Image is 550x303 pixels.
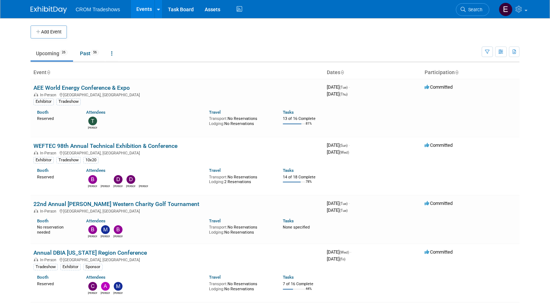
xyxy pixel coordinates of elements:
a: Booth [37,275,48,280]
th: Participation [422,66,519,79]
span: Search [466,7,482,12]
span: (Fri) [340,257,345,261]
span: (Wed) [340,150,349,154]
span: Lodging: [209,230,224,235]
img: ExhibitDay [31,6,67,13]
a: Past56 [75,47,104,60]
th: Event [31,66,324,79]
a: Attendees [86,218,105,223]
span: - [350,249,351,255]
span: 56 [91,50,99,55]
a: AEE World Energy Conference & Expo [33,84,130,91]
div: [GEOGRAPHIC_DATA], [GEOGRAPHIC_DATA] [33,150,321,155]
a: Travel [209,218,221,223]
div: Alexander Ciasca [101,291,110,295]
span: In-Person [40,258,59,262]
div: Blake Roberts [113,234,123,238]
a: Tasks [283,275,294,280]
span: Committed [425,84,453,90]
td: 81% [306,122,312,132]
a: Travel [209,168,221,173]
a: 22nd Annual [PERSON_NAME] Western Charity Golf Tournament [33,201,199,207]
a: Attendees [86,110,105,115]
img: Branden Peterson [88,225,97,234]
span: (Thu) [340,92,348,96]
div: No Reservations No Reservations [209,223,272,235]
span: [DATE] [327,91,348,97]
span: [DATE] [327,201,350,206]
img: Blake Roberts [114,225,123,234]
a: Travel [209,275,221,280]
div: No Reservations No Reservations [209,280,272,291]
span: (Tue) [340,202,348,206]
div: Tradeshow [56,98,81,105]
a: Sort by Start Date [340,69,344,75]
img: Michael Brandao [114,282,123,291]
div: Branden Peterson [88,234,97,238]
div: 10x20 [83,157,99,163]
td: 44% [306,287,312,297]
a: WEFTEC 98th Annual Technical Exhibition & Conference [33,142,177,149]
span: Transport: [209,116,228,121]
a: Upcoming26 [31,47,73,60]
a: Annual DBIA [US_STATE] Region Conference [33,249,147,256]
span: (Wed) [340,250,349,254]
div: Reserved [37,280,75,287]
img: Tod Green [88,117,97,125]
a: Booth [37,110,48,115]
div: 7 of 16 Complete [283,282,321,287]
span: In-Person [40,93,59,97]
span: - [349,201,350,206]
span: [DATE] [327,142,350,148]
span: [DATE] [327,256,345,262]
span: In-Person [40,151,59,155]
div: Reserved [37,115,75,121]
div: Michael Brandao [113,291,123,295]
div: 13 of 16 Complete [283,116,321,121]
span: (Tue) [340,209,348,213]
div: Cameron Kenyon [88,291,97,295]
div: Exhibitor [60,264,81,270]
div: No Reservations No Reservations [209,115,272,126]
span: Transport: [209,225,228,230]
a: Attendees [86,275,105,280]
a: Tasks [283,168,294,173]
a: Booth [37,218,48,223]
img: Kristin Elliott [139,175,148,184]
div: Alan Raymond [101,184,110,188]
a: Attendees [86,168,105,173]
img: Myers Carpenter [101,225,110,234]
span: [DATE] [327,149,349,155]
span: Lodging: [209,179,224,184]
div: [GEOGRAPHIC_DATA], [GEOGRAPHIC_DATA] [33,208,321,214]
span: Transport: [209,175,228,179]
div: Reserved [37,173,75,180]
a: Booth [37,168,48,173]
span: Committed [425,201,453,206]
span: [DATE] [327,249,351,255]
span: [DATE] [327,207,348,213]
span: None specified [283,225,310,230]
div: [GEOGRAPHIC_DATA], [GEOGRAPHIC_DATA] [33,256,321,262]
img: Alexander Ciasca [101,282,110,291]
div: Exhibitor [33,157,54,163]
span: Committed [425,142,453,148]
span: Lodging: [209,287,224,291]
div: Tradeshow [33,264,58,270]
img: Cameron Kenyon [88,282,97,291]
img: In-Person Event [34,93,38,96]
a: Sort by Event Name [47,69,50,75]
th: Dates [324,66,422,79]
img: In-Person Event [34,258,38,261]
div: Daniel Haugland [113,184,123,188]
img: Daniel Austria [127,175,135,184]
span: - [349,142,350,148]
img: Alan Raymond [101,175,110,184]
div: [GEOGRAPHIC_DATA], [GEOGRAPHIC_DATA] [33,92,321,97]
div: Tod Green [88,125,97,130]
a: Tasks [283,110,294,115]
div: No reservation needed [37,223,75,235]
img: Daniel Haugland [114,175,123,184]
div: Myers Carpenter [101,234,110,238]
span: CROM Tradeshows [76,7,120,12]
